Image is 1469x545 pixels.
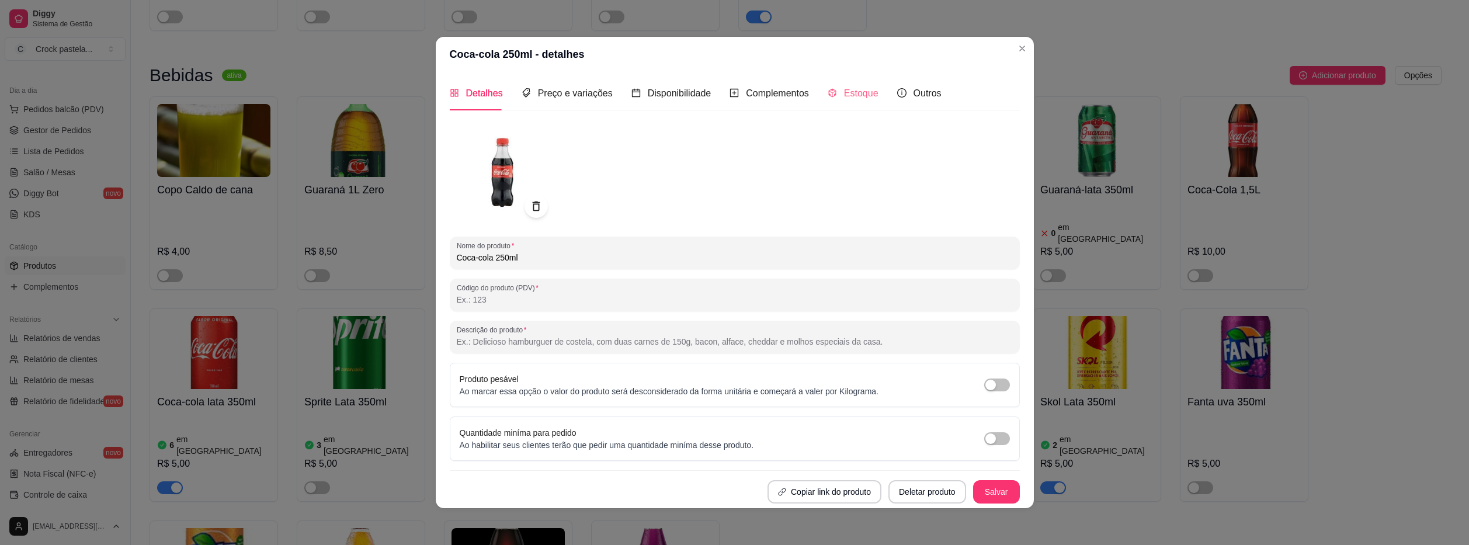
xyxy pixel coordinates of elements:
span: plus-square [730,88,739,98]
span: Complementos [746,88,809,98]
img: produto [450,120,555,225]
span: Detalhes [466,88,503,98]
header: Coca-cola 250ml - detalhes [436,37,1034,72]
button: Deletar produto [888,480,966,504]
span: code-sandbox [828,88,837,98]
input: Nome do produto [457,252,1013,263]
span: Preço e variações [538,88,613,98]
label: Quantidade miníma para pedido [460,428,577,438]
span: Estoque [844,88,878,98]
span: Outros [914,88,942,98]
label: Descrição do produto [457,325,530,335]
span: appstore [450,88,459,98]
label: Produto pesável [460,374,519,384]
label: Código do produto (PDV) [457,283,543,293]
label: Nome do produto [457,241,518,251]
span: calendar [631,88,641,98]
button: Salvar [973,480,1020,504]
input: Código do produto (PDV) [457,294,1013,306]
button: Copiar link do produto [768,480,881,504]
span: Disponibilidade [648,88,711,98]
span: info-circle [897,88,907,98]
input: Descrição do produto [457,336,1013,348]
p: Ao marcar essa opção o valor do produto será desconsiderado da forma unitária e começará a valer ... [460,386,879,397]
button: Close [1013,39,1032,58]
span: tags [522,88,531,98]
p: Ao habilitar seus clientes terão que pedir uma quantidade miníma desse produto. [460,439,754,451]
